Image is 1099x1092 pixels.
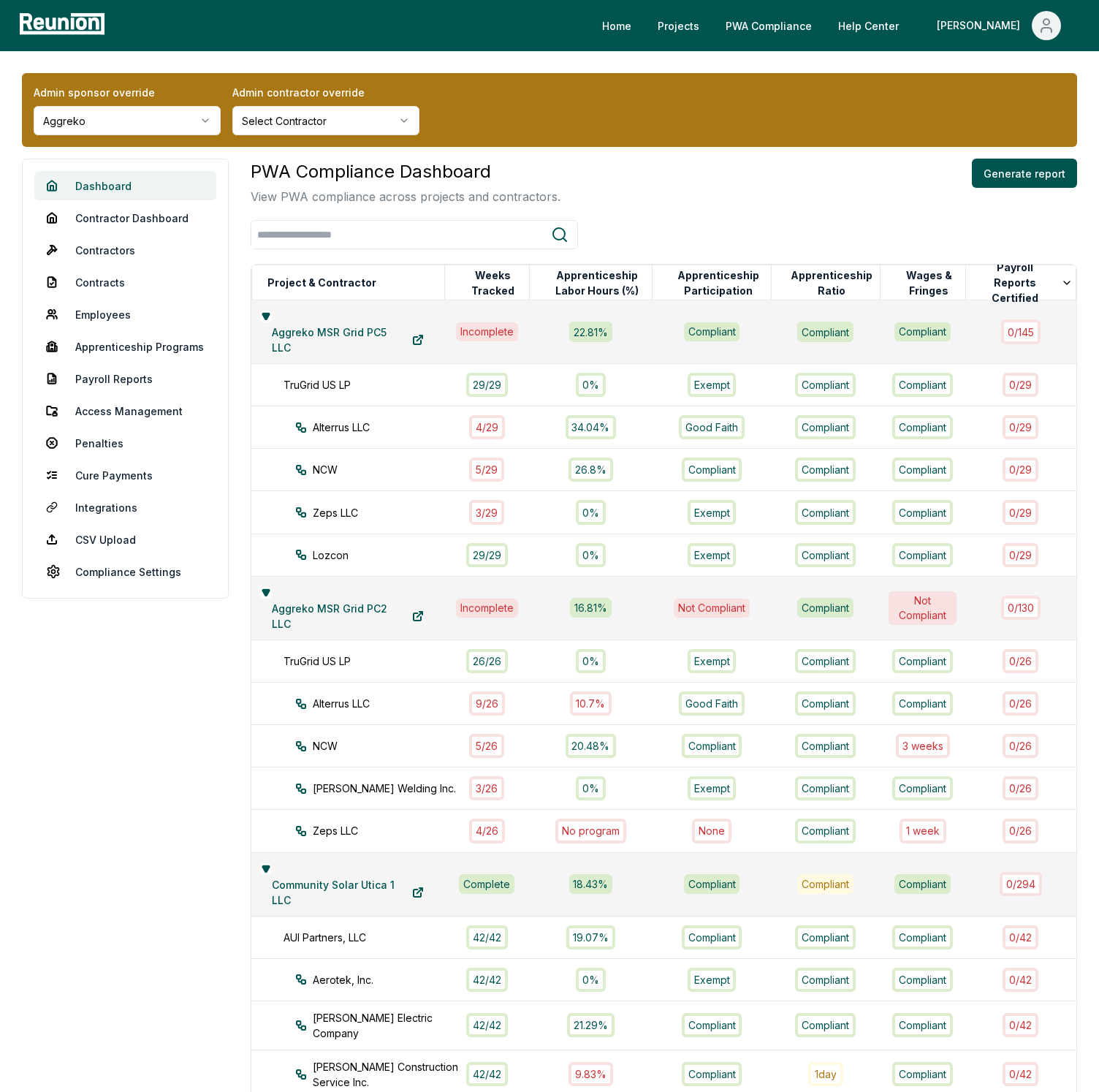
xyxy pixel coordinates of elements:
div: [PERSON_NAME] Welding Inc. [295,781,471,796]
div: 0 / 294 [1000,872,1042,896]
label: Admin sponsor override [34,85,221,100]
a: Penalties [34,428,216,458]
a: Contractors [34,235,216,265]
div: No program [555,819,626,843]
div: Compliant [892,968,953,992]
a: Aggreko MSR Grid PC2 LLC [260,602,436,631]
div: Exempt [688,500,737,524]
div: NCW [295,738,471,754]
div: 16.81 % [570,598,612,618]
div: Compliant [892,415,953,439]
div: Compliant [892,1013,953,1037]
div: Compliant [892,776,953,800]
button: Generate report [972,159,1077,188]
div: Compliant [797,322,853,341]
a: Payroll Reports [34,364,216,393]
div: 0% [576,776,606,800]
div: Compliant [682,458,742,482]
div: 42 / 42 [466,925,508,949]
div: Compliant [797,598,853,618]
div: Compliant [892,1062,953,1086]
div: 4 / 26 [469,819,505,843]
div: Zeps LLC [295,823,471,838]
div: 9 / 26 [469,691,505,716]
div: 3 / 29 [469,500,504,524]
div: Compliant [894,874,951,893]
div: 0 / 29 [1003,543,1038,567]
div: Compliant [892,458,953,482]
button: Apprenticeship Ratio [784,268,880,297]
a: Help Center [826,11,910,40]
h3: PWA Compliance Dashboard [251,159,560,185]
div: Compliant [795,543,856,567]
div: Not Compliant [889,591,957,625]
a: Contractor Dashboard [34,203,216,232]
div: Exempt [688,776,737,800]
div: TruGrid US LP [284,653,459,669]
button: Project & Contractor [265,268,379,297]
a: PWA Compliance [714,11,824,40]
div: None [692,819,731,843]
div: Exempt [688,373,737,397]
div: 0% [576,543,606,567]
div: 9.83% [568,1062,613,1086]
div: Not Compliant [674,599,750,618]
div: 42 / 42 [466,968,508,992]
div: 0 / 29 [1003,415,1038,439]
div: 0 / 26 [1003,691,1038,716]
a: Projects [646,11,711,40]
div: Good Faith [679,691,745,716]
a: Access Management [34,396,216,425]
div: 0 / 29 [1003,373,1038,397]
button: Apprenticeship Participation [665,268,771,297]
div: Compliant [795,734,856,758]
div: 0 / 26 [1003,649,1038,673]
div: Compliant [795,458,856,482]
div: 22.81 % [569,322,612,341]
div: 34.04% [566,415,617,439]
div: 21.29% [567,1013,615,1037]
div: 29 / 29 [466,543,508,567]
div: 20.48% [566,734,617,758]
div: Compliant [892,925,953,949]
div: 0 / 42 [1003,968,1038,992]
a: Community Solar Utica 1 LLC [260,878,436,907]
div: Compliant [892,500,953,524]
div: 0 / 26 [1003,734,1038,758]
div: 0% [576,500,606,524]
div: 29 / 29 [466,373,508,397]
div: Compliant [892,373,953,397]
div: 5 / 29 [469,458,504,482]
a: Compliance Settings [34,557,216,586]
div: Compliant [795,649,856,673]
div: [PERSON_NAME] Electric Company [295,1010,471,1041]
div: Exempt [688,968,737,992]
div: Compliant [795,925,856,949]
a: Aggreko MSR Grid PC5 LLC [260,325,436,354]
div: 26.8% [568,458,613,482]
div: Compliant [795,776,856,800]
div: 0 / 42 [1003,1062,1038,1086]
a: Cure Payments [34,460,216,490]
div: Compliant [894,322,951,341]
div: 5 / 26 [469,734,504,758]
div: 10.7% [570,691,612,716]
div: AUI Partners, LLC [284,930,459,945]
a: Integrations [34,493,216,522]
div: 0 / 26 [1003,776,1038,800]
div: Incomplete [456,322,518,341]
div: [PERSON_NAME] Construction Service Inc. [295,1059,471,1090]
button: [PERSON_NAME] [925,11,1073,40]
nav: Main [590,11,1084,40]
div: 26 / 26 [466,649,508,673]
div: Exempt [688,649,737,673]
div: 19.07% [566,925,615,949]
button: Weeks Tracked [457,268,529,297]
div: Compliant [795,968,856,992]
div: Good Faith [679,415,745,439]
button: Wages & Fringes [893,268,965,297]
a: Dashboard [34,171,216,200]
div: Alterrus LLC [295,696,471,711]
a: Employees [34,300,216,329]
div: 0% [576,649,606,673]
